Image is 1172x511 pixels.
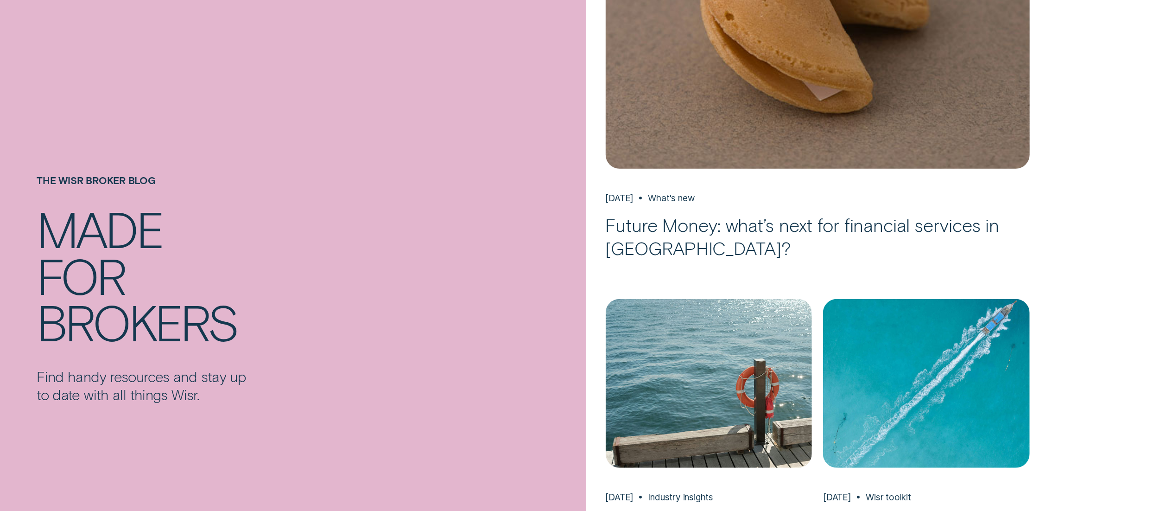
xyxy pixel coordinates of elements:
[606,492,634,503] div: [DATE]
[37,367,250,403] p: Find handy resources and stay up to date with all things Wisr.
[37,205,250,345] h4: Made for brokers
[606,192,634,204] div: [DATE]
[37,252,125,298] div: for
[648,492,714,503] div: Industry insights
[606,213,1030,259] h3: Future Money: what’s next for financial services in [GEOGRAPHIC_DATA]?
[866,492,911,503] div: Wisr toolkit
[648,192,695,204] div: What's new
[37,298,237,345] div: brokers
[37,174,250,205] h1: The Wisr Broker Blog
[37,205,163,251] div: Made
[823,492,851,503] div: [DATE]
